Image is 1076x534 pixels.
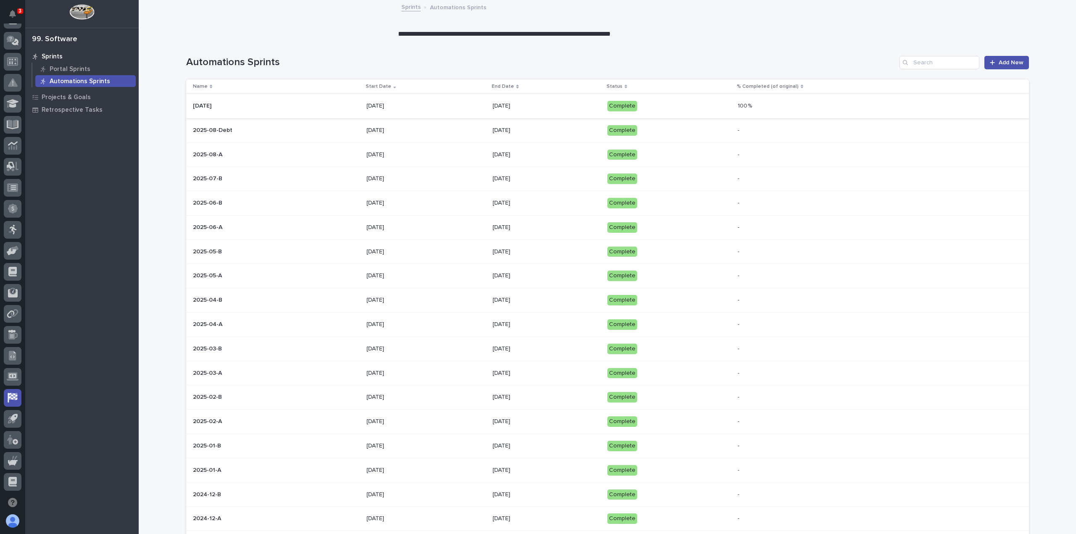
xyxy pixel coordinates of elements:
[493,442,600,450] p: [DATE]
[367,103,486,110] p: [DATE]
[607,198,637,208] div: Complete
[999,60,1023,66] span: Add New
[367,418,486,425] p: [DATE]
[738,344,741,352] p: -
[42,53,63,61] p: Sprints
[5,132,49,147] a: 📖Help Docs
[193,82,208,91] p: Name
[186,191,1029,216] tr: 2025-06-B2025-06-B [DATE][DATE]Complete--
[193,247,224,255] p: 2025-05-B
[29,102,118,108] div: We're offline, we will be back soon!
[186,458,1029,482] tr: 2025-01-A2025-01-A [DATE][DATE]Complete--
[186,385,1029,410] tr: 2025-02-B2025-02-B [DATE][DATE]Complete--
[738,295,741,304] p: -
[738,247,741,255] p: -
[367,321,486,328] p: [DATE]
[493,418,600,425] p: [DATE]
[493,224,600,231] p: [DATE]
[17,135,46,143] span: Help Docs
[493,491,600,498] p: [DATE]
[186,142,1029,167] tr: 2025-08-A2025-08-A [DATE][DATE]Complete--
[84,155,102,162] span: Pylon
[367,200,486,207] p: [DATE]
[367,248,486,255] p: [DATE]
[367,175,486,182] p: [DATE]
[367,224,486,231] p: [DATE]
[607,295,637,305] div: Complete
[493,321,600,328] p: [DATE]
[186,434,1029,458] tr: 2025-01-B2025-01-B [DATE][DATE]Complete--
[186,288,1029,313] tr: 2025-04-B2025-04-B [DATE][DATE]Complete--
[493,200,600,207] p: [DATE]
[11,10,21,24] div: Notifications3
[738,101,754,110] p: 100 %
[493,127,600,134] p: [DATE]
[738,441,741,450] p: -
[493,248,600,255] p: [DATE]
[607,247,637,257] div: Complete
[186,410,1029,434] tr: 2025-02-A2025-02-A [DATE][DATE]Complete--
[42,94,91,101] p: Projects & Goals
[366,82,391,91] p: Start Date
[193,150,224,158] p: 2025-08-A
[29,93,138,102] div: Start new chat
[8,33,153,47] p: Welcome 👋
[186,94,1029,118] tr: [DATE][DATE] [DATE][DATE]Complete100 %100 %
[193,489,223,498] p: 2024-12-B
[8,47,153,60] p: How can we help?
[32,35,77,44] div: 99. Software
[607,101,637,111] div: Complete
[367,491,486,498] p: [DATE]
[367,442,486,450] p: [DATE]
[143,96,153,106] button: Start new chat
[193,222,224,231] p: 2025-06-A
[8,8,25,25] img: Stacker
[367,370,486,377] p: [DATE]
[4,512,21,530] button: users-avatar
[493,467,600,474] p: [DATE]
[367,297,486,304] p: [DATE]
[738,319,741,328] p: -
[738,489,741,498] p: -
[186,56,897,68] h1: Automations Sprints
[367,127,486,134] p: [DATE]
[738,198,741,207] p: -
[607,222,637,233] div: Complete
[193,368,224,377] p: 2025-03-A
[607,174,637,184] div: Complete
[607,441,637,451] div: Complete
[367,272,486,279] p: [DATE]
[738,174,741,182] p: -
[493,370,600,377] p: [DATE]
[607,368,637,379] div: Complete
[493,175,600,182] p: [DATE]
[193,392,224,401] p: 2025-02-B
[738,465,741,474] p: -
[193,344,224,352] p: 2025-03-B
[607,271,637,281] div: Complete
[607,465,637,476] div: Complete
[186,215,1029,239] tr: 2025-06-A2025-06-A [DATE][DATE]Complete--
[607,150,637,160] div: Complete
[738,271,741,279] p: -
[186,264,1029,288] tr: 2025-05-A2025-05-A [DATE][DATE]Complete--
[607,344,637,354] div: Complete
[193,465,223,474] p: 2025-01-A
[738,392,741,401] p: -
[8,136,15,142] div: 📖
[607,125,637,136] div: Complete
[193,441,223,450] p: 2025-01-B
[430,2,486,11] p: Automations Sprints
[186,361,1029,385] tr: 2025-03-A2025-03-A [DATE][DATE]Complete--
[25,50,139,63] a: Sprints
[8,93,24,108] img: 1736555164131-43832dd5-751b-4058-ba23-39d91318e5a0
[899,56,979,69] div: Search
[401,2,421,11] a: Sprints
[984,56,1029,69] a: Add New
[69,4,94,20] img: Workspace Logo
[50,66,90,73] p: Portal Sprints
[193,319,224,328] p: 2025-04-A
[42,106,103,114] p: Retrospective Tasks
[193,125,234,134] p: 2025-08-Debt
[607,489,637,500] div: Complete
